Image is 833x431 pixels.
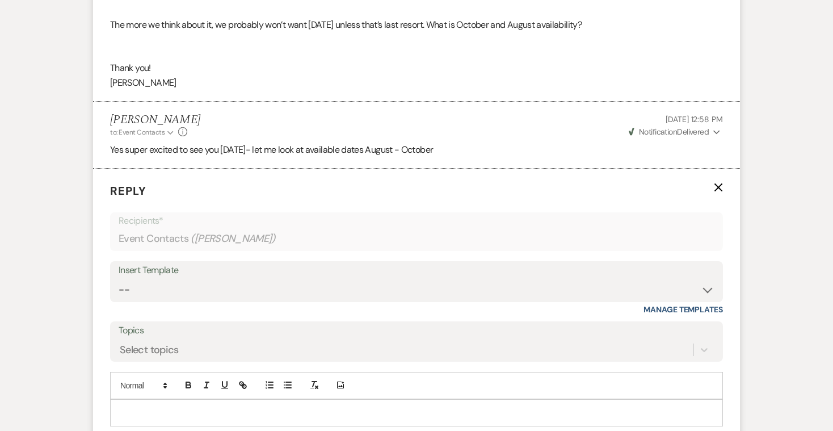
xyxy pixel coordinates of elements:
h5: [PERSON_NAME] [110,113,200,127]
button: to: Event Contacts [110,127,175,137]
div: Select topics [120,342,179,357]
a: Manage Templates [643,304,723,315]
span: Notification [639,127,677,137]
button: NotificationDelivered [627,126,723,138]
p: Recipients* [119,214,714,228]
label: Topics [119,323,714,339]
span: [DATE] 12:58 PM [666,114,723,124]
span: Delivered [629,127,709,137]
span: Reply [110,183,146,198]
p: Yes super excited to see you [DATE]- let me look at available dates August - October [110,143,723,157]
span: ( [PERSON_NAME] ) [191,231,276,246]
div: Event Contacts [119,228,714,250]
div: Insert Template [119,262,714,279]
span: to: Event Contacts [110,128,165,137]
